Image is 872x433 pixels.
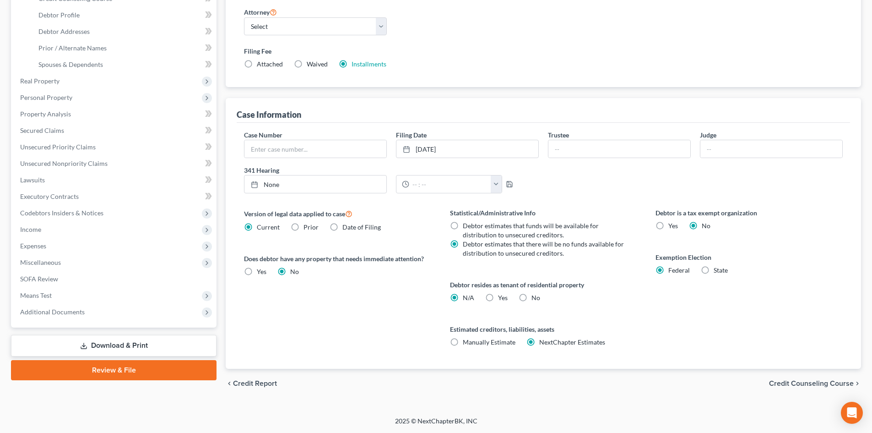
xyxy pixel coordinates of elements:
span: No [290,268,299,275]
span: State [714,266,728,274]
span: Unsecured Nonpriority Claims [20,159,108,167]
label: Trustee [548,130,569,140]
input: -- [548,140,690,158]
span: Spouses & Dependents [38,60,103,68]
button: chevron_left Credit Report [226,380,277,387]
span: Unsecured Priority Claims [20,143,96,151]
span: Credit Counseling Course [769,380,854,387]
div: 2025 © NextChapterBK, INC [175,417,697,433]
span: Means Test [20,291,52,299]
span: Prior / Alternate Names [38,44,107,52]
span: Waived [307,60,328,68]
div: Case Information [237,109,301,120]
a: Property Analysis [13,106,217,122]
input: -- [700,140,842,158]
span: Lawsuits [20,176,45,184]
label: Attorney [244,6,277,17]
span: Current [257,223,280,231]
span: No [531,294,540,301]
a: [DATE] [396,140,538,158]
a: Unsecured Priority Claims [13,139,217,155]
span: Attached [257,60,283,68]
span: Personal Property [20,93,72,101]
input: -- : -- [409,175,491,193]
label: Debtor resides as tenant of residential property [450,280,637,290]
a: Lawsuits [13,172,217,188]
label: Judge [700,130,716,140]
label: Filing Fee [244,46,843,56]
input: Enter case number... [244,140,386,158]
span: Debtor estimates that funds will be available for distribution to unsecured creditors. [463,222,599,239]
a: Debtor Addresses [31,23,217,40]
span: Yes [498,294,508,301]
span: SOFA Review [20,275,58,283]
div: Open Intercom Messenger [841,402,863,424]
span: Yes [668,222,678,230]
span: Federal [668,266,690,274]
span: Date of Filing [342,223,381,231]
a: Spouses & Dependents [31,56,217,73]
a: Installments [352,60,386,68]
span: Property Analysis [20,110,71,118]
span: Expenses [20,242,46,250]
label: Exemption Election [655,252,843,262]
span: Debtor estimates that there will be no funds available for distribution to unsecured creditors. [463,240,624,257]
span: No [702,222,710,230]
span: Manually Estimate [463,338,515,346]
span: Codebtors Insiders & Notices [20,209,103,217]
span: Executory Contracts [20,192,79,200]
span: Income [20,225,41,233]
span: Miscellaneous [20,258,61,266]
label: 341 Hearing [239,165,543,175]
span: Credit Report [233,380,277,387]
span: Secured Claims [20,126,64,134]
button: Credit Counseling Course chevron_right [769,380,861,387]
span: Debtor Addresses [38,27,90,35]
span: Additional Documents [20,308,85,316]
i: chevron_left [226,380,233,387]
a: Executory Contracts [13,188,217,205]
label: Case Number [244,130,282,140]
i: chevron_right [854,380,861,387]
span: Yes [257,268,266,275]
span: Prior [303,223,319,231]
a: Review & File [11,360,217,380]
label: Estimated creditors, liabilities, assets [450,324,637,334]
label: Statistical/Administrative Info [450,208,637,218]
span: NextChapter Estimates [539,338,605,346]
label: Version of legal data applied to case [244,208,431,219]
span: Debtor Profile [38,11,80,19]
label: Debtor is a tax exempt organization [655,208,843,218]
label: Does debtor have any property that needs immediate attention? [244,254,431,263]
label: Filing Date [396,130,427,140]
a: SOFA Review [13,271,217,287]
a: Debtor Profile [31,7,217,23]
a: Secured Claims [13,122,217,139]
a: Prior / Alternate Names [31,40,217,56]
a: Download & Print [11,335,217,356]
a: None [244,175,386,193]
span: N/A [463,294,474,301]
a: Unsecured Nonpriority Claims [13,155,217,172]
span: Real Property [20,77,60,85]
